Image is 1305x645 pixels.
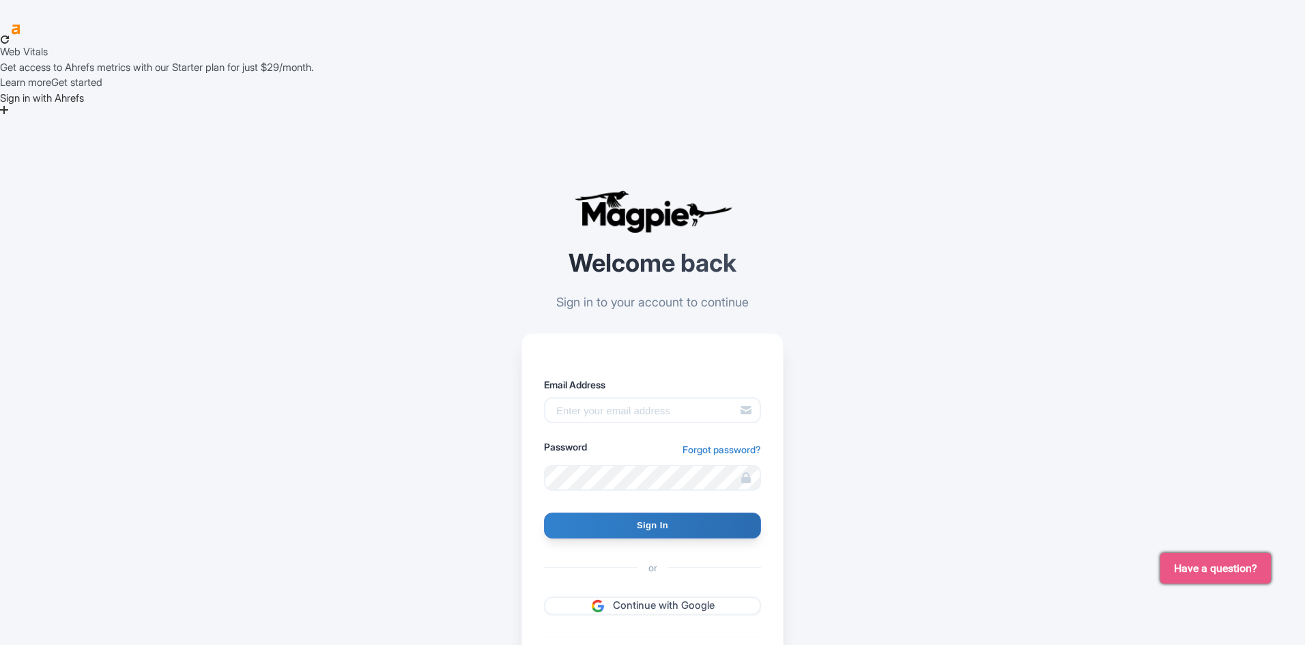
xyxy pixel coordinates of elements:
[1174,560,1257,577] span: Have a question?
[544,377,761,392] label: Email Address
[683,442,761,457] a: Forgot password?
[544,597,761,615] a: Continue with Google
[544,440,587,454] label: Password
[544,397,761,423] input: Enter your email address
[1160,553,1271,584] button: Have a question?
[571,190,734,233] img: logo-ab69f6fb50320c5b225c76a69d11143b.png
[51,75,102,91] button: Get started
[521,293,784,311] p: Sign in to your account to continue
[544,513,761,539] input: Sign In
[521,250,784,277] h2: Welcome back
[637,560,668,575] span: or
